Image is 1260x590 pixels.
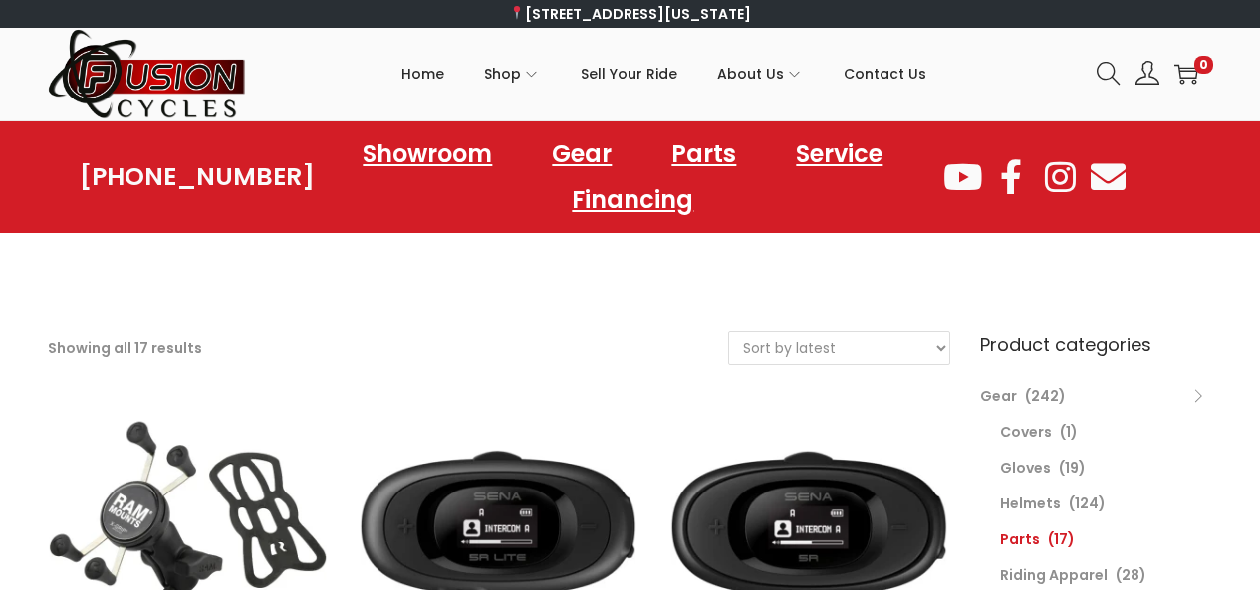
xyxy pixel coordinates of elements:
span: (1) [1060,422,1078,442]
span: Shop [484,49,521,98]
img: 📍 [510,6,524,20]
a: About Us [717,29,804,118]
a: Riding Apparel [1000,565,1108,585]
a: Shop [484,29,541,118]
a: Gear [532,131,631,177]
a: Home [401,29,444,118]
span: (28) [1116,565,1146,585]
a: [STREET_ADDRESS][US_STATE] [509,4,751,24]
img: Woostify retina logo [48,28,247,120]
a: Parts [1000,529,1040,549]
nav: Menu [315,131,941,223]
a: Sell Your Ride [581,29,677,118]
span: Sell Your Ride [581,49,677,98]
a: Gear [980,386,1017,406]
a: Helmets [1000,493,1061,513]
select: Shop order [729,332,949,364]
a: Contact Us [844,29,926,118]
a: [PHONE_NUMBER] [80,163,315,191]
h6: Product categories [980,331,1213,358]
span: Home [401,49,444,98]
a: Gloves [1000,458,1051,478]
a: Financing [552,177,713,223]
span: (17) [1048,529,1075,549]
nav: Primary navigation [247,29,1082,118]
span: About Us [717,49,784,98]
a: Covers [1000,422,1052,442]
a: 0 [1174,62,1198,86]
a: Parts [651,131,756,177]
span: Contact Us [844,49,926,98]
a: Showroom [343,131,512,177]
span: (19) [1059,458,1086,478]
p: Showing all 17 results [48,334,202,362]
a: Service [776,131,902,177]
span: (124) [1069,493,1106,513]
span: (242) [1025,386,1066,406]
